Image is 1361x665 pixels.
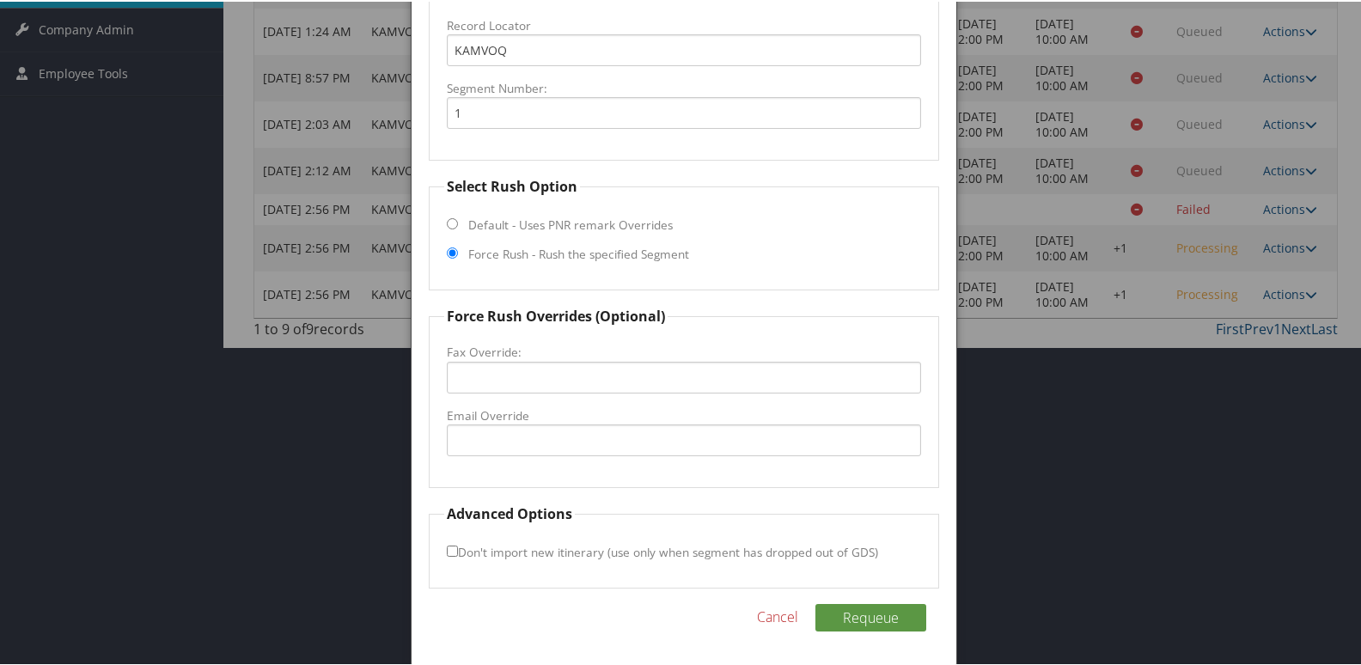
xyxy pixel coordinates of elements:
label: Segment Number: [447,78,922,95]
legend: Force Rush Overrides (Optional) [444,304,668,325]
legend: Advanced Options [444,502,575,522]
input: Don't import new itinerary (use only when segment has dropped out of GDS) [447,544,458,555]
button: Requeue [815,602,926,630]
label: Don't import new itinerary (use only when segment has dropped out of GDS) [447,534,878,566]
label: Force Rush - Rush the specified Segment [468,244,689,261]
label: Record Locator [447,15,922,33]
label: Default - Uses PNR remark Overrides [468,215,673,232]
legend: Select Rush Option [444,174,580,195]
label: Email Override [447,406,922,423]
label: Fax Override: [447,342,922,359]
a: Cancel [757,605,798,625]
